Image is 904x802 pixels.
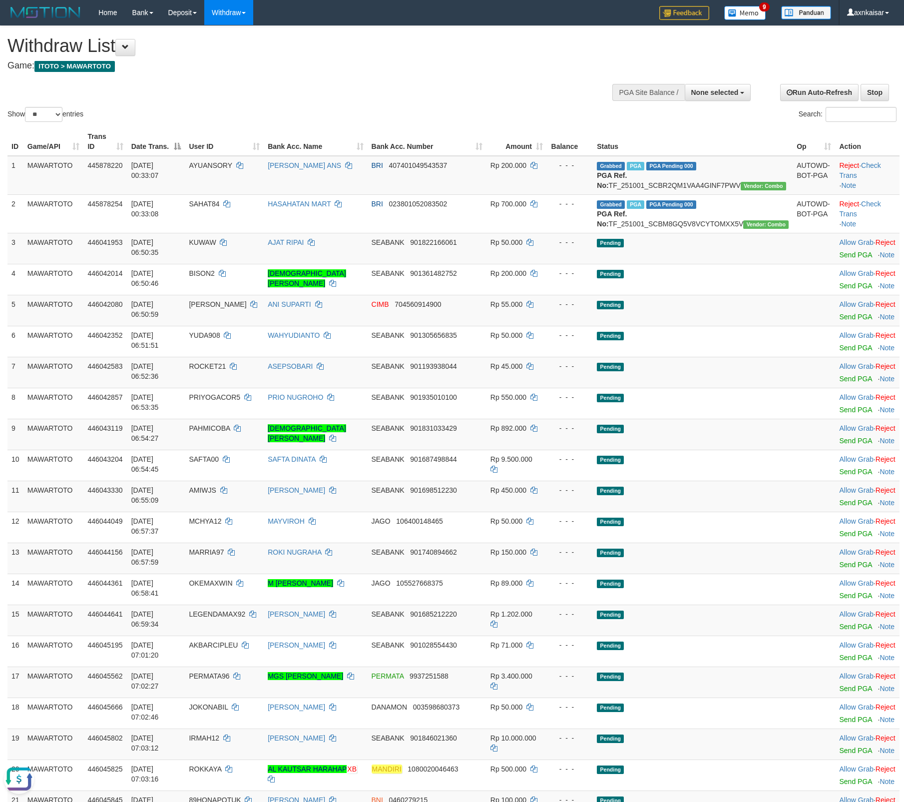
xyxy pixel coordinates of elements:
[23,264,84,295] td: MAWARTOTO
[268,641,325,649] a: [PERSON_NAME]
[87,238,122,246] span: 446041953
[597,363,624,371] span: Pending
[839,486,875,494] span: ·
[490,517,523,525] span: Rp 50.000
[593,127,793,156] th: Status
[23,543,84,574] td: MAWARTOTO
[839,200,859,208] a: Reject
[597,301,624,309] span: Pending
[490,393,526,401] span: Rp 550.000
[264,127,367,156] th: Bank Acc. Name: activate to sort column ascending
[597,239,624,247] span: Pending
[839,269,875,277] span: ·
[23,512,84,543] td: MAWARTOTO
[23,357,84,388] td: MAWARTOTO
[268,424,346,442] a: [DEMOGRAPHIC_DATA][PERSON_NAME]
[23,194,84,233] td: MAWARTOTO
[839,437,872,445] a: Send PGA
[627,200,644,209] span: Marked by axnriski
[793,127,835,156] th: Op: activate to sort column ascending
[597,487,624,495] span: Pending
[880,406,895,414] a: Note
[839,300,873,308] a: Allow Grab
[880,561,895,569] a: Note
[23,574,84,605] td: MAWARTOTO
[876,703,896,711] a: Reject
[7,264,23,295] td: 4
[87,331,122,339] span: 446042352
[372,393,405,401] span: SEABANK
[839,331,875,339] span: ·
[189,238,216,246] span: KUWAW
[87,424,122,432] span: 446043119
[87,300,122,308] span: 446042080
[551,423,589,433] div: - - -
[839,269,873,277] a: Allow Grab
[880,654,895,662] a: Note
[372,455,405,463] span: SEABANK
[876,300,896,308] a: Reject
[597,425,624,433] span: Pending
[835,450,900,481] td: ·
[547,127,593,156] th: Balance
[268,579,333,587] a: M [PERSON_NAME]
[490,486,526,494] span: Rp 450.000
[372,517,391,525] span: JAGO
[490,269,526,277] span: Rp 200.000
[880,530,895,538] a: Note
[131,517,159,535] span: [DATE] 06:57:37
[839,610,873,618] a: Allow Grab
[839,375,872,383] a: Send PGA
[131,548,159,566] span: [DATE] 06:57:59
[7,36,593,56] h1: Withdraw List
[490,362,523,370] span: Rp 45.000
[189,548,224,556] span: MARRIA97
[880,344,895,352] a: Note
[835,388,900,419] td: ·
[410,362,456,370] span: Copy 901193938044 to clipboard
[490,238,523,246] span: Rp 50.000
[268,331,320,339] a: WAHYUDIANTO
[551,237,589,247] div: - - -
[372,424,405,432] span: SEABANK
[597,332,624,340] span: Pending
[551,454,589,464] div: - - -
[839,424,875,432] span: ·
[410,486,456,494] span: Copy 901698512230 to clipboard
[7,543,23,574] td: 13
[876,548,896,556] a: Reject
[410,238,456,246] span: Copy 901822166061 to clipboard
[410,393,456,401] span: Copy 901935010100 to clipboard
[839,548,875,556] span: ·
[87,548,122,556] span: 446044156
[841,181,856,189] a: Note
[876,765,896,773] a: Reject
[551,199,589,209] div: - - -
[839,282,872,290] a: Send PGA
[839,161,881,179] a: Check Trans
[839,716,872,724] a: Send PGA
[646,162,696,170] span: PGA Pending
[7,107,83,122] label: Show entries
[839,331,873,339] a: Allow Grab
[23,481,84,512] td: MAWARTOTO
[839,251,872,259] a: Send PGA
[839,486,873,494] a: Allow Grab
[839,734,873,742] a: Allow Grab
[597,270,624,278] span: Pending
[880,437,895,445] a: Note
[839,238,875,246] span: ·
[7,156,23,195] td: 1
[839,406,872,414] a: Send PGA
[127,127,185,156] th: Date Trans.: activate to sort column descending
[7,233,23,264] td: 3
[268,672,343,680] a: MGS [PERSON_NAME]
[268,548,321,556] a: ROKI NUGRAHA
[7,127,23,156] th: ID
[189,300,246,308] span: [PERSON_NAME]
[410,424,456,432] span: Copy 901831033429 to clipboard
[7,574,23,605] td: 14
[7,512,23,543] td: 12
[839,499,872,507] a: Send PGA
[876,610,896,618] a: Reject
